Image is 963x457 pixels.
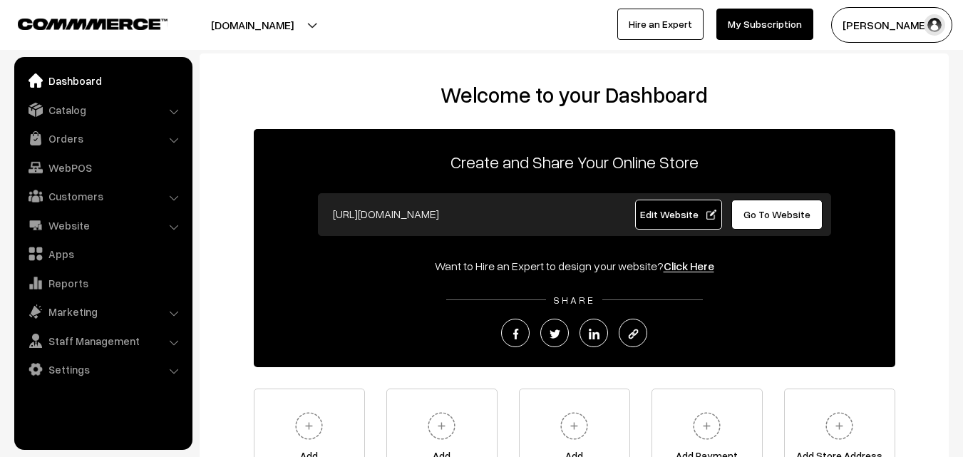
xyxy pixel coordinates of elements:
img: plus.svg [820,406,859,446]
span: SHARE [546,294,602,306]
img: plus.svg [687,406,726,446]
a: Reports [18,270,187,296]
button: [PERSON_NAME] [831,7,952,43]
a: Edit Website [635,200,722,230]
a: Go To Website [731,200,823,230]
a: Customers [18,183,187,209]
div: Want to Hire an Expert to design your website? [254,257,895,274]
a: Apps [18,241,187,267]
a: My Subscription [716,9,813,40]
img: plus.svg [555,406,594,446]
a: Dashboard [18,68,187,93]
button: [DOMAIN_NAME] [161,7,344,43]
a: Settings [18,356,187,382]
img: plus.svg [422,406,461,446]
span: Edit Website [640,208,716,220]
img: COMMMERCE [18,19,168,29]
a: Catalog [18,97,187,123]
span: Go To Website [743,208,810,220]
a: COMMMERCE [18,14,143,31]
a: WebPOS [18,155,187,180]
a: Hire an Expert [617,9,704,40]
p: Create and Share Your Online Store [254,149,895,175]
a: Marketing [18,299,187,324]
h2: Welcome to your Dashboard [214,82,934,108]
a: Staff Management [18,328,187,354]
img: user [924,14,945,36]
a: Website [18,212,187,238]
a: Click Here [664,259,714,273]
a: Orders [18,125,187,151]
img: plus.svg [289,406,329,446]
